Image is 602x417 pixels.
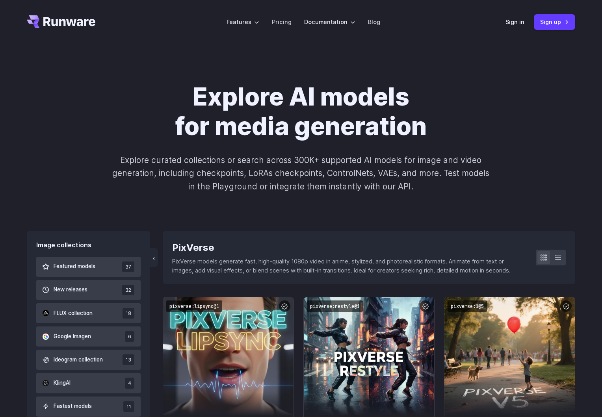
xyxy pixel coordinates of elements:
[36,257,141,277] button: Featured models 37
[36,397,141,417] button: Fastest models 11
[54,402,92,411] span: Fastest models
[54,356,103,364] span: Ideogram collection
[27,15,95,28] a: Go to /
[448,300,487,312] code: pixverse:1@5
[123,401,134,412] span: 11
[109,154,493,193] p: Explore curated collections or search across 300K+ supported AI models for image and video genera...
[54,309,93,318] span: FLUX collection
[505,17,524,26] a: Sign in
[36,373,141,393] button: KlingAI 4
[54,379,71,387] span: KlingAI
[163,297,294,416] img: PixVerse LipSync
[36,326,141,347] button: Google Imagen 6
[444,297,575,416] img: PixVerse v5
[82,82,520,141] h1: Explore AI models for media generation
[125,331,134,342] span: 6
[150,248,158,267] button: ‹
[123,354,134,365] span: 13
[534,14,575,30] a: Sign up
[54,332,91,341] span: Google Imagen
[123,308,134,319] span: 18
[122,261,134,272] span: 37
[304,17,355,26] label: Documentation
[172,257,523,275] p: PixVerse models generate fast, high-quality 1080p video in anime, stylized, and photorealistic fo...
[166,300,222,312] code: pixverse:lipsync@1
[54,262,95,271] span: Featured models
[125,378,134,388] span: 4
[227,17,259,26] label: Features
[172,240,523,255] div: PixVerse
[36,303,141,323] button: FLUX collection 18
[36,240,141,250] div: Image collections
[368,17,380,26] a: Blog
[272,17,292,26] a: Pricing
[307,300,363,312] code: pixverse:restyle@1
[36,280,141,300] button: New releases 32
[304,297,434,416] img: PixVerse Restyle
[36,350,141,370] button: Ideogram collection 13
[54,285,87,294] span: New releases
[122,285,134,295] span: 32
